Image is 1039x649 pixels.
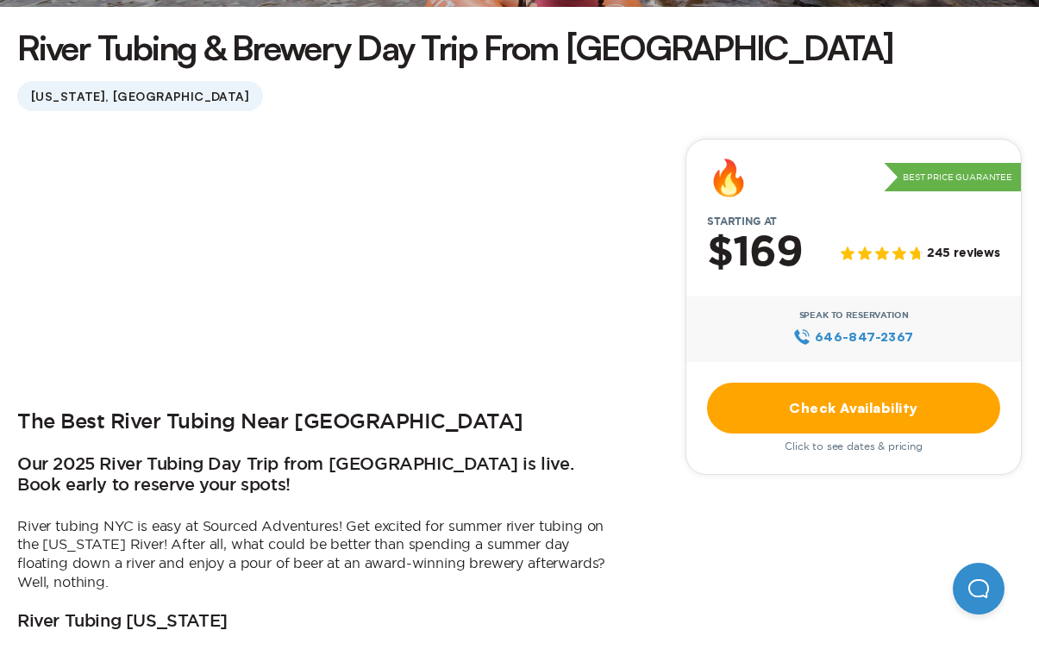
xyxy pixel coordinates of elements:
[884,163,1021,192] p: Best Price Guarantee
[707,160,750,195] div: 🔥
[785,440,923,452] span: Click to see dates & pricing
[953,563,1005,615] iframe: Help Scout Beacon - Open
[686,215,798,228] span: Starting at
[17,517,608,591] p: River tubing NYC is easy at Sourced Adventures! Get excited for summer river tubing on the [US_ST...
[17,81,263,111] span: [US_STATE], [GEOGRAPHIC_DATA]
[17,612,228,633] h3: River Tubing [US_STATE]
[17,455,608,496] h3: Our 2025 River Tubing Day Trip from [GEOGRAPHIC_DATA] is live. Book early to reserve your spots!
[815,328,914,346] span: 646‍-847‍-2367
[793,328,913,346] a: 646‍-847‍-2367
[707,231,803,276] h2: $169
[799,310,909,321] span: Speak to Reservation
[707,383,1000,434] a: Check Availability
[17,24,893,71] h1: River Tubing & Brewery Day Trip From [GEOGRAPHIC_DATA]
[927,246,1000,261] span: 245 reviews
[17,410,608,435] h2: The Best River Tubing Near [GEOGRAPHIC_DATA]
